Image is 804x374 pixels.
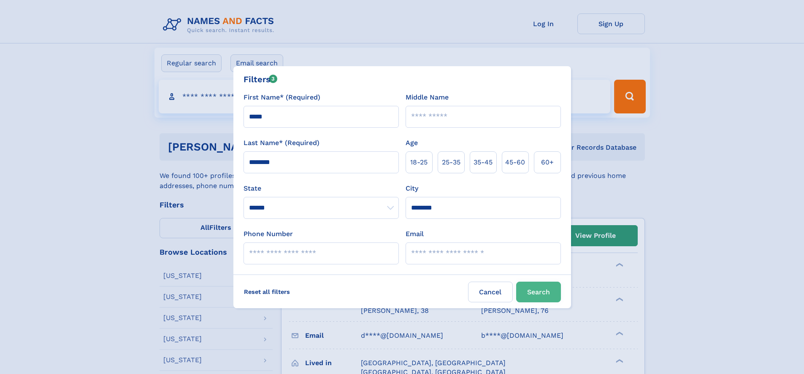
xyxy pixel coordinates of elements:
label: Cancel [468,282,513,302]
label: Reset all filters [238,282,295,302]
button: Search [516,282,561,302]
label: City [406,183,418,194]
span: 60+ [541,157,554,167]
label: State [244,183,399,194]
span: 25‑35 [442,157,460,167]
span: 18‑25 [410,157,428,167]
div: Filters [244,73,278,86]
label: Phone Number [244,229,293,239]
span: 45‑60 [505,157,525,167]
label: First Name* (Required) [244,92,320,102]
label: Age [406,138,418,148]
label: Last Name* (Required) [244,138,319,148]
span: 35‑45 [474,157,493,167]
label: Middle Name [406,92,449,102]
label: Email [406,229,424,239]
